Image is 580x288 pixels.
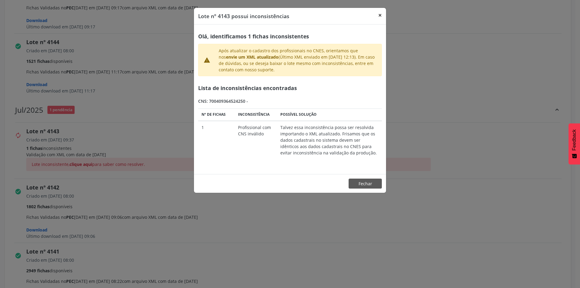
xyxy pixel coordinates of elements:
span: Feedback [572,129,577,150]
button: Close [374,8,386,23]
div: Após atualizar o cadastro dos profissionais no CNES, orientamos que nos (Último XML enviado em [D... [214,47,380,73]
i: warning [204,57,210,63]
button: Feedback - Mostrar pesquisa [569,123,580,164]
th: Nº de fichas [198,108,235,121]
th: Possível solução [277,108,382,121]
td: Profissional com CNS inválido [235,121,277,159]
th: Inconsistência [235,108,277,121]
div: Lista de inconsistências encontradas [198,80,382,95]
strong: envie um XML atualizado [226,54,279,60]
div: Lote nº 4143 possui inconsistências [198,12,289,20]
button: Fechar [349,179,382,189]
td: 1 [198,121,235,159]
div: CNS: 700409364524250 - [198,98,382,104]
td: Talvez essa inconsistência possa ser resolvida importando o XML atualizado. Frisamos que os dados... [277,121,382,159]
div: Olá, identificamos 1 fichas inconsistentes [198,29,382,44]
